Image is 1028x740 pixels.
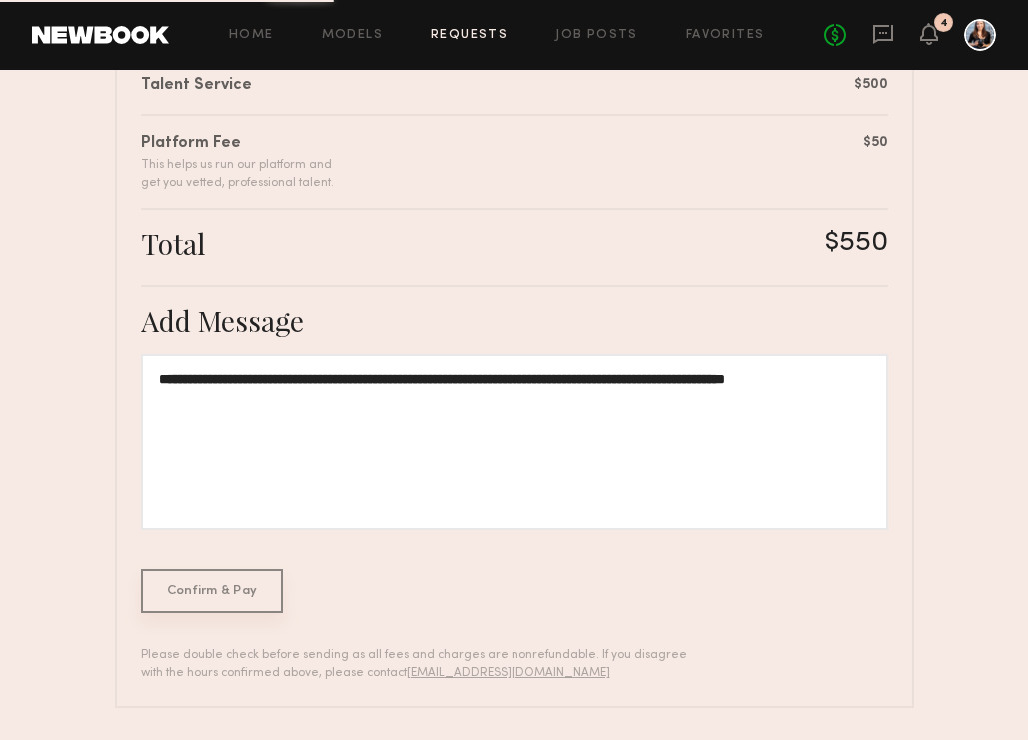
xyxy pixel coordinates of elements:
[863,132,888,153] div: $50
[854,74,888,95] div: $500
[686,29,765,42] a: Favorites
[141,132,334,156] div: Platform Fee
[229,29,274,42] a: Home
[141,303,888,338] div: Add Message
[555,29,638,42] a: Job Posts
[141,74,252,98] div: Talent Service
[141,646,701,682] div: Please double check before sending as all fees and charges are nonrefundable. If you disagree wit...
[407,667,610,679] a: [EMAIL_ADDRESS][DOMAIN_NAME]
[825,226,888,261] div: $550
[431,29,508,42] a: Requests
[322,29,383,42] a: Models
[141,226,205,261] div: Total
[141,156,334,192] div: This helps us run our platform and get you vetted, professional talent.
[940,18,948,29] div: 4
